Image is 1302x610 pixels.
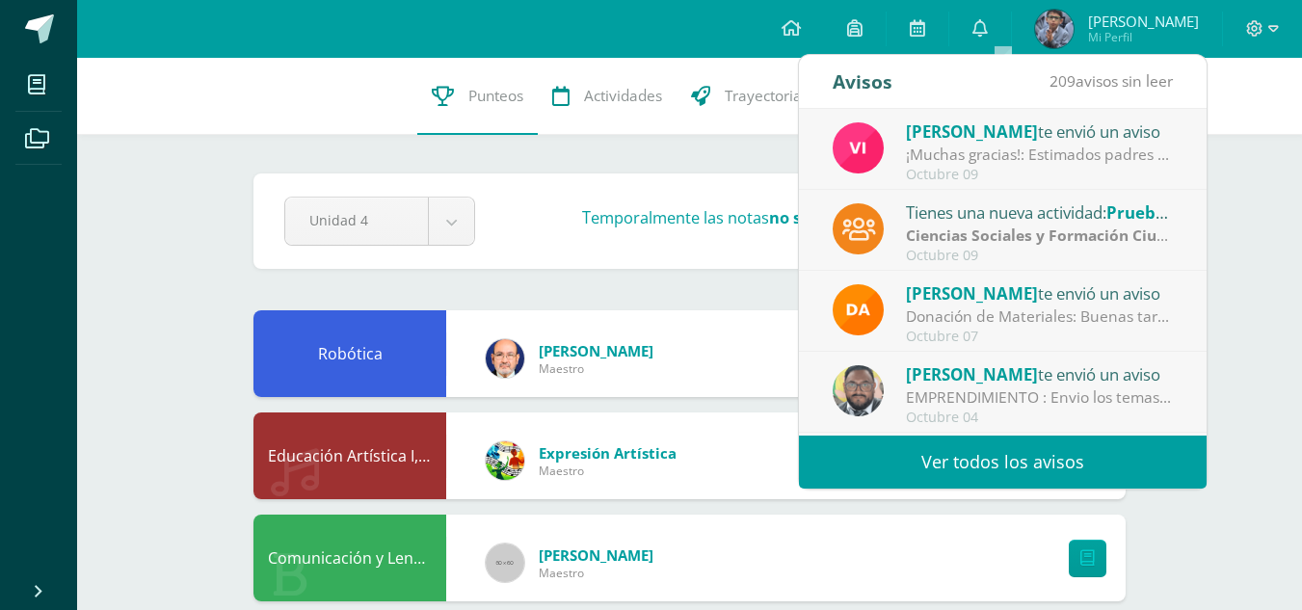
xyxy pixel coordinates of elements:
[906,363,1038,385] span: [PERSON_NAME]
[538,58,677,135] a: Actividades
[906,410,1174,426] div: Octubre 04
[906,225,1174,247] div: | Prueba de Logro
[906,119,1174,144] div: te envió un aviso
[584,86,662,106] span: Actividades
[1050,70,1076,92] span: 209
[833,122,884,173] img: bd6d0aa147d20350c4821b7c643124fa.png
[833,365,884,416] img: 712781701cd376c1a616437b5c60ae46.png
[906,120,1038,143] span: [PERSON_NAME]
[906,199,1174,225] div: Tienes una nueva actividad:
[539,545,653,565] span: [PERSON_NAME]
[253,310,446,397] div: Robótica
[468,86,523,106] span: Punteos
[539,341,653,360] span: [PERSON_NAME]
[486,441,524,480] img: 159e24a6ecedfdf8f489544946a573f0.png
[906,144,1174,166] div: ¡Muchas gracias!: Estimados padres y madres de familia. Llegamos al cierre de este ciclo escolar,...
[1035,10,1074,48] img: 34ae280db9e2785e3b101873a78bf9a1.png
[582,206,1003,228] h3: Temporalmente las notas .
[539,443,677,463] span: Expresión Artística
[285,198,474,245] a: Unidad 4
[486,339,524,378] img: 6b7a2a75a6c7e6282b1a1fdce061224c.png
[1050,70,1173,92] span: avisos sin leer
[799,436,1207,489] a: Ver todos los avisos
[769,206,999,228] strong: no se encuentran disponibles
[833,55,892,108] div: Avisos
[906,248,1174,264] div: Octubre 09
[677,58,816,135] a: Trayectoria
[906,282,1038,305] span: [PERSON_NAME]
[539,463,677,479] span: Maestro
[906,167,1174,183] div: Octubre 09
[539,565,653,581] span: Maestro
[906,361,1174,386] div: te envió un aviso
[1088,29,1199,45] span: Mi Perfil
[906,386,1174,409] div: EMPRENDIMIENTO : Envio los temas a evaluar Calculo IVA 12% Calculo ISR 5 Y 7%
[539,360,653,377] span: Maestro
[417,58,538,135] a: Punteos
[486,544,524,582] img: 60x60
[309,198,404,243] span: Unidad 4
[253,412,446,499] div: Educación Artística I, Música y Danza
[725,86,802,106] span: Trayectoria
[833,284,884,335] img: f9d34ca01e392badc01b6cd8c48cabbd.png
[1088,12,1199,31] span: [PERSON_NAME]
[906,280,1174,305] div: te envió un aviso
[906,305,1174,328] div: Donación de Materiales: Buenas tardes estimados padres de familia, por este medio les envío un co...
[253,515,446,601] div: Comunicación y Lenguaje, Idioma Español
[906,329,1174,345] div: Octubre 07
